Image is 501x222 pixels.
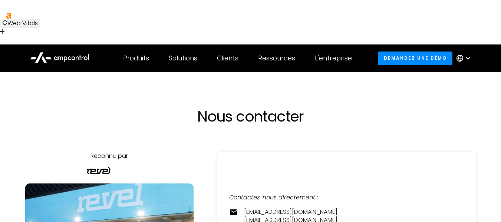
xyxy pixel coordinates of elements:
[169,54,197,62] div: Solutions
[88,107,414,125] h1: Nous contacter
[315,54,352,62] div: L'entreprise
[217,54,238,62] div: Clients
[7,19,38,27] font: Web Vitals
[258,54,295,62] div: Ressources
[378,52,452,65] a: Demandez une démo
[229,193,464,202] div: Contactez-nous directement :
[123,54,149,62] div: Produits
[244,208,337,216] a: [EMAIL_ADDRESS][DOMAIN_NAME]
